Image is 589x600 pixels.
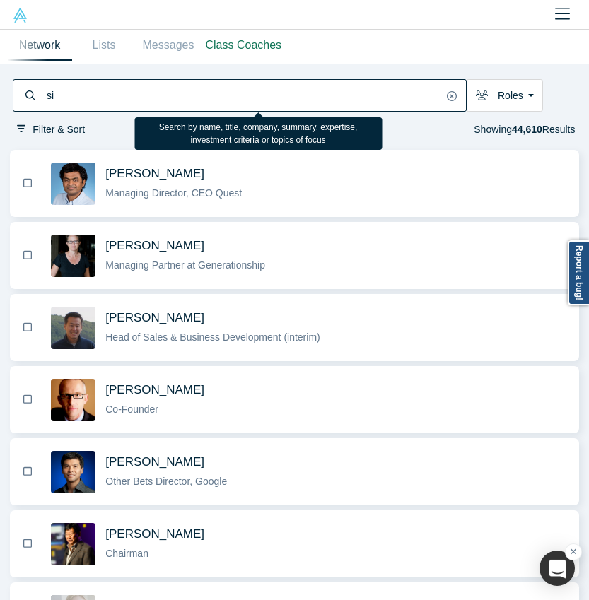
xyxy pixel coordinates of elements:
[105,476,227,487] span: Other Bets Director, Google
[51,379,95,421] img: Robert Winder's Profile Image
[10,439,579,505] button: BookmarkSteven Kan's Profile Image[PERSON_NAME]Other Bets Director, Google
[105,455,204,469] span: [PERSON_NAME]
[474,124,575,135] span: Showing Results
[105,187,242,199] span: Managing Director, CEO Quest
[136,30,201,61] a: Messages
[45,81,443,110] input: Search by name, title, company, summary, expertise, investment criteria or topics of focus
[105,167,204,180] span: [PERSON_NAME]
[51,307,95,349] img: Michael Chang's Profile Image
[14,295,575,360] button: Bookmark[PERSON_NAME]Head of Sales & Business Development (interim)
[14,440,575,504] button: Bookmark[PERSON_NAME]Other Bets Director, Google
[466,79,543,112] button: Roles
[13,122,90,138] button: Filter & Sort
[105,239,204,252] span: [PERSON_NAME]
[10,511,579,577] button: BookmarkTimothy Chou's Profile Image[PERSON_NAME]Chairman
[14,512,575,576] button: Bookmark[PERSON_NAME]Chairman
[105,259,265,271] span: Managing Partner at Generationship
[8,30,72,61] a: Network
[14,367,575,432] button: Bookmark[PERSON_NAME]Co-Founder
[10,151,579,216] button: BookmarkGnani Palanikumar's Profile Image[PERSON_NAME]Managing Director, CEO Quest
[51,451,95,493] img: Steven Kan's Profile Image
[51,163,95,205] img: Gnani Palanikumar's Profile Image
[105,331,320,343] span: Head of Sales & Business Development (interim)
[10,367,579,433] button: BookmarkRobert Winder's Profile Image[PERSON_NAME]Co-Founder
[19,464,36,480] button: Bookmark
[51,235,95,277] img: Rachel Chalmers's Profile Image
[51,523,95,565] img: Timothy Chou's Profile Image
[105,383,204,396] span: [PERSON_NAME]
[10,223,579,288] button: BookmarkRachel Chalmers's Profile Image[PERSON_NAME]Managing Partner at Generationship
[14,151,575,216] button: Bookmark[PERSON_NAME]Managing Director, CEO Quest
[201,30,287,61] a: Class Coaches
[512,124,542,135] strong: 44,610
[568,240,589,305] a: Report a bug!
[105,311,204,324] span: [PERSON_NAME]
[13,8,28,23] img: Alchemist Vault Logo
[72,30,136,61] a: Lists
[19,175,36,192] button: Bookmark
[19,319,36,336] button: Bookmark
[19,247,36,264] button: Bookmark
[105,527,204,541] span: [PERSON_NAME]
[14,223,575,288] button: Bookmark[PERSON_NAME]Managing Partner at Generationship
[19,392,36,408] button: Bookmark
[33,124,85,135] span: Filter & Sort
[105,548,148,559] span: Chairman
[10,295,579,360] button: BookmarkMichael Chang's Profile Image[PERSON_NAME]Head of Sales & Business Development (interim)
[19,536,36,552] button: Bookmark
[105,404,158,415] span: Co-Founder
